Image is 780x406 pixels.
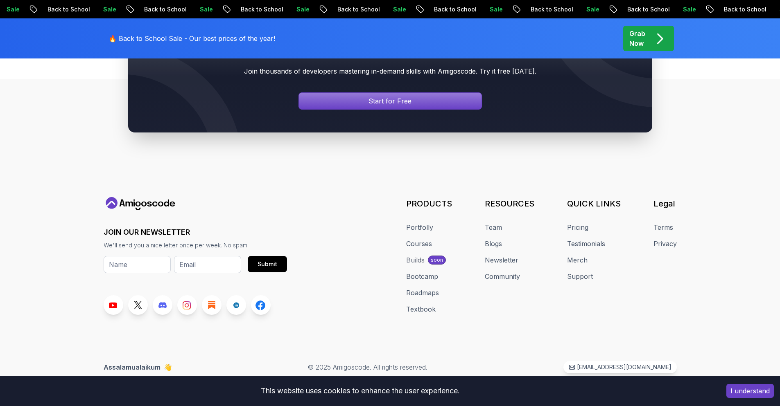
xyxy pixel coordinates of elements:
[104,241,287,249] p: We'll send you a nice letter once per week. No spam.
[726,384,774,398] button: Accept cookies
[109,34,275,43] p: 🔥 Back to School Sale - Our best prices of the year!
[40,5,96,13] p: Back to School
[485,255,518,265] a: Newsletter
[406,304,436,314] a: Textbook
[406,288,439,298] a: Roadmaps
[427,5,482,13] p: Back to School
[145,66,636,76] p: Join thousands of developers mastering in-demand skills with Amigoscode. Try it free [DATE].
[406,198,452,209] h3: PRODUCTS
[298,92,482,110] a: Signin page
[563,361,677,373] a: [EMAIL_ADDRESS][DOMAIN_NAME]
[226,295,246,315] a: LinkedIn link
[485,271,520,281] a: Community
[248,256,287,272] button: Submit
[104,295,123,315] a: Youtube link
[96,5,122,13] p: Sale
[251,295,271,315] a: Facebook link
[137,5,192,13] p: Back to School
[485,198,534,209] h3: RESOURCES
[104,227,287,238] h3: JOIN OUR NEWSLETTER
[579,5,605,13] p: Sale
[104,362,172,372] p: Assalamualaikum
[6,382,714,400] div: This website uses cookies to enhance the user experience.
[145,43,636,60] h2: Your Career Transformation Starts
[406,222,433,232] a: Portfolly
[567,222,588,232] a: Pricing
[431,257,443,263] p: soon
[153,295,172,315] a: Discord link
[620,5,676,13] p: Back to School
[653,222,673,232] a: Terms
[258,260,277,268] div: Submit
[482,5,509,13] p: Sale
[523,5,579,13] p: Back to School
[104,256,171,273] input: Name
[406,255,425,265] div: Builds
[369,96,411,106] p: Start for Free
[567,198,621,209] h3: QUICK LINKS
[406,271,438,281] a: Bootcamp
[192,5,219,13] p: Sale
[202,295,222,315] a: Blog link
[308,362,427,372] p: © 2025 Amigoscode. All rights reserved.
[174,256,241,273] input: Email
[386,5,412,13] p: Sale
[567,271,593,281] a: Support
[289,5,315,13] p: Sale
[233,5,289,13] p: Back to School
[406,239,432,249] a: Courses
[567,239,605,249] a: Testimonials
[128,295,148,315] a: Twitter link
[567,255,588,265] a: Merch
[676,5,702,13] p: Sale
[653,198,677,209] h3: Legal
[485,239,502,249] a: Blogs
[717,5,772,13] p: Back to School
[577,363,671,371] p: [EMAIL_ADDRESS][DOMAIN_NAME]
[653,239,677,249] a: Privacy
[177,295,197,315] a: Instagram link
[485,222,502,232] a: Team
[629,29,645,48] p: Grab Now
[163,362,172,372] span: 👋
[330,5,386,13] p: Back to School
